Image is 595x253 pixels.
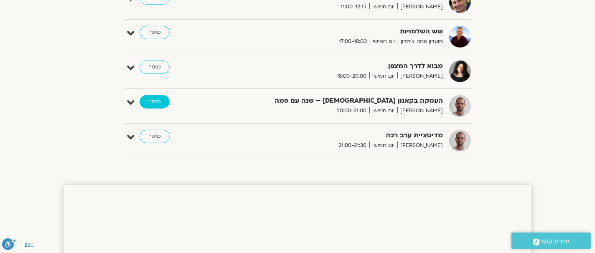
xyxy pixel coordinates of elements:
[397,72,443,81] span: [PERSON_NAME]
[140,95,170,109] a: כניסה
[140,130,170,143] a: כניסה
[369,3,397,11] span: יום חמישי
[334,72,369,81] span: 18:00-20:00
[370,37,398,46] span: יום חמישי
[369,72,397,81] span: יום חמישי
[369,141,397,150] span: יום חמישי
[397,141,443,150] span: [PERSON_NAME]
[397,3,443,11] span: [PERSON_NAME]
[540,236,570,247] span: יצירת קשר
[140,61,170,74] a: כניסה
[140,26,170,39] a: כניסה
[397,106,443,115] span: [PERSON_NAME]
[238,95,443,106] strong: העמקה בקאנון [DEMOGRAPHIC_DATA] – שנה עם פמה
[336,37,370,46] span: 17:00-18:00
[238,130,443,141] strong: מדיטציית ערב רכה
[334,106,369,115] span: 20:00-21:00
[338,3,369,11] span: 11:00-12:15
[238,26,443,37] strong: שש השלמויות
[369,106,397,115] span: יום חמישי
[511,233,591,249] a: יצירת קשר
[336,141,369,150] span: 21:00-21:30
[398,37,443,46] span: מועדון פמה צ'ודרון
[238,61,443,72] strong: מבוא לדרך המצפן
